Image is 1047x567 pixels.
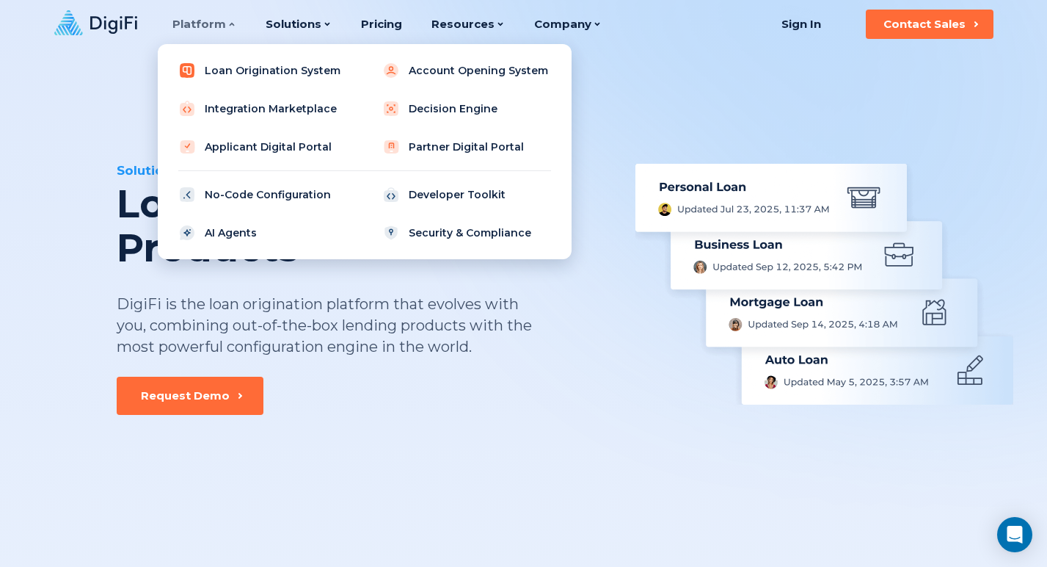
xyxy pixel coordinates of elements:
[169,132,356,162] a: Applicant Digital Portal
[866,10,993,39] button: Contact Sales
[169,56,356,85] a: Loan Origination System
[764,10,839,39] a: Sign In
[373,180,560,209] a: Developer Toolkit
[373,132,560,162] a: Partner Digital Portal
[169,94,356,123] a: Integration Marketplace
[373,56,560,85] a: Account Opening System
[117,294,533,358] div: DigiFi is the loan origination platform that evolves with you, combining out-of-the-box lending p...
[141,389,230,403] div: Request Demo
[117,162,610,179] div: Solutions
[373,218,560,248] a: Security & Compliance
[117,377,263,415] button: Request Demo
[997,517,1032,552] div: Open Intercom Messenger
[169,218,356,248] a: AI Agents
[117,182,610,270] div: Loan Origination Products
[373,94,560,123] a: Decision Engine
[883,17,966,32] div: Contact Sales
[169,180,356,209] a: No-Code Configuration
